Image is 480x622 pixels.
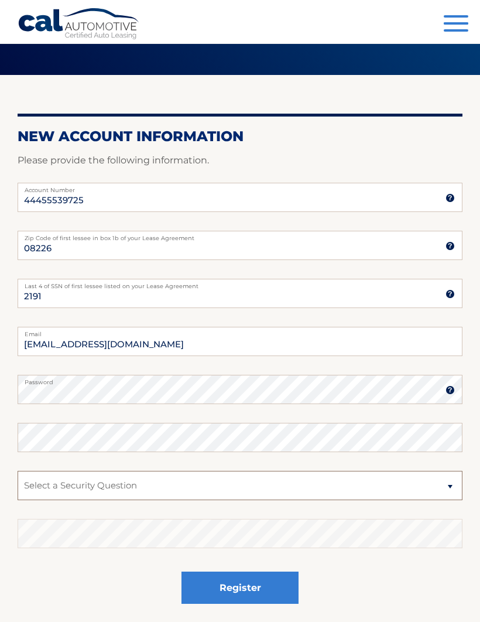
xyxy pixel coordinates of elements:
[18,231,462,240] label: Zip Code of first lessee in box 1b of your Lease Agreement
[445,193,455,203] img: tooltip.svg
[18,128,462,145] h2: New Account Information
[18,327,462,336] label: Email
[18,8,140,42] a: Cal Automotive
[18,375,462,384] label: Password
[18,152,462,169] p: Please provide the following information.
[444,15,468,35] button: Menu
[18,183,462,212] input: Account Number
[18,231,462,260] input: Zip Code
[18,279,462,308] input: SSN or EIN (last 4 digits only)
[18,279,462,288] label: Last 4 of SSN of first lessee listed on your Lease Agreement
[18,327,462,356] input: Email
[18,183,462,192] label: Account Number
[445,385,455,395] img: tooltip.svg
[445,289,455,299] img: tooltip.svg
[181,572,299,604] button: Register
[445,241,455,251] img: tooltip.svg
